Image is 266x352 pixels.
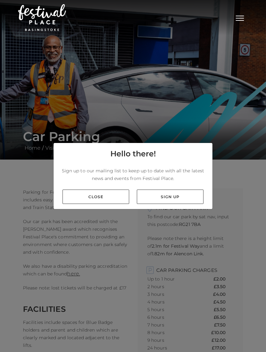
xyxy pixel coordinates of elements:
[232,13,248,22] button: Toggle navigation
[110,148,156,160] h4: Hello there!
[18,4,66,31] img: Festival Place Logo
[59,167,207,182] p: Sign up to our mailing list to keep up to date with all the latest news and events from Festival ...
[137,190,203,204] a: Sign up
[63,190,129,204] a: Close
